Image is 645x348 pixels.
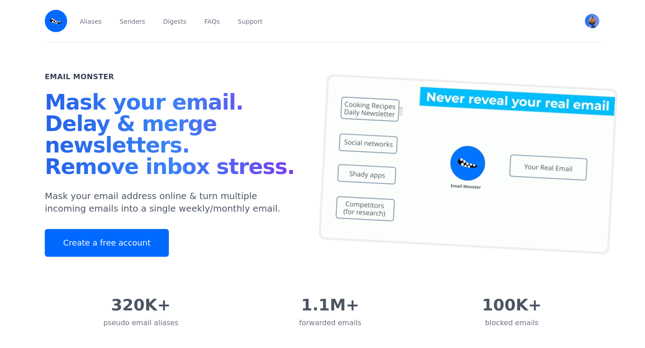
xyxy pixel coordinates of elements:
div: pseudo email aliases [103,318,179,328]
div: 100K+ [482,296,542,314]
img: Email Monster [45,10,67,32]
button: User menu [584,13,600,29]
div: 1.1M+ [299,296,361,314]
a: Create a free account [45,229,169,257]
p: Mask your email address online & turn multiple incoming emails into a single weekly/monthly email. [45,190,301,215]
img: Natasha's Avatar [585,14,599,28]
div: forwarded emails [299,318,361,328]
h1: Mask your email. Delay & merge newsletters. Remove inbox stress. [45,91,301,181]
h2: Email Monster [45,72,114,82]
img: temp mail, free temporary mail, Temporary Email [318,74,618,255]
div: blocked emails [482,318,542,328]
div: 320K+ [103,296,179,314]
